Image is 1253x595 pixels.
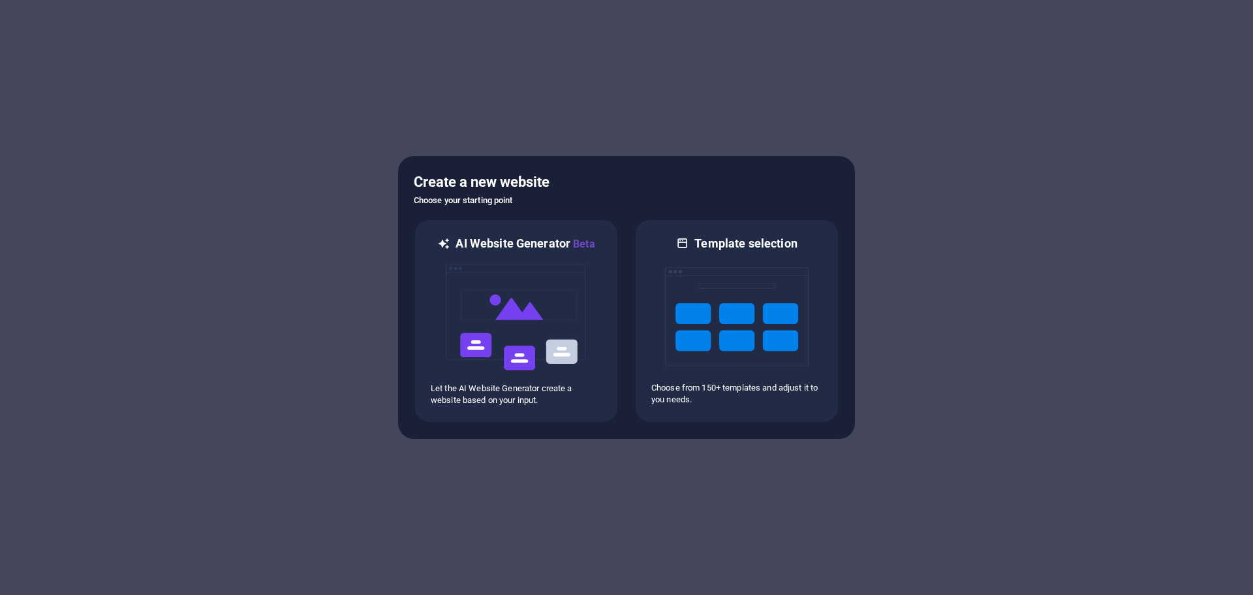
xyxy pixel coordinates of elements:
[431,383,602,406] p: Let the AI Website Generator create a website based on your input.
[570,238,595,250] span: Beta
[456,236,595,252] h6: AI Website Generator
[414,193,839,208] h6: Choose your starting point
[414,219,619,423] div: AI Website GeneratorBetaaiLet the AI Website Generator create a website based on your input.
[694,236,797,251] h6: Template selection
[444,252,588,383] img: ai
[634,219,839,423] div: Template selectionChoose from 150+ templates and adjust it to you needs.
[414,172,839,193] h5: Create a new website
[651,382,822,406] p: Choose from 150+ templates and adjust it to you needs.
